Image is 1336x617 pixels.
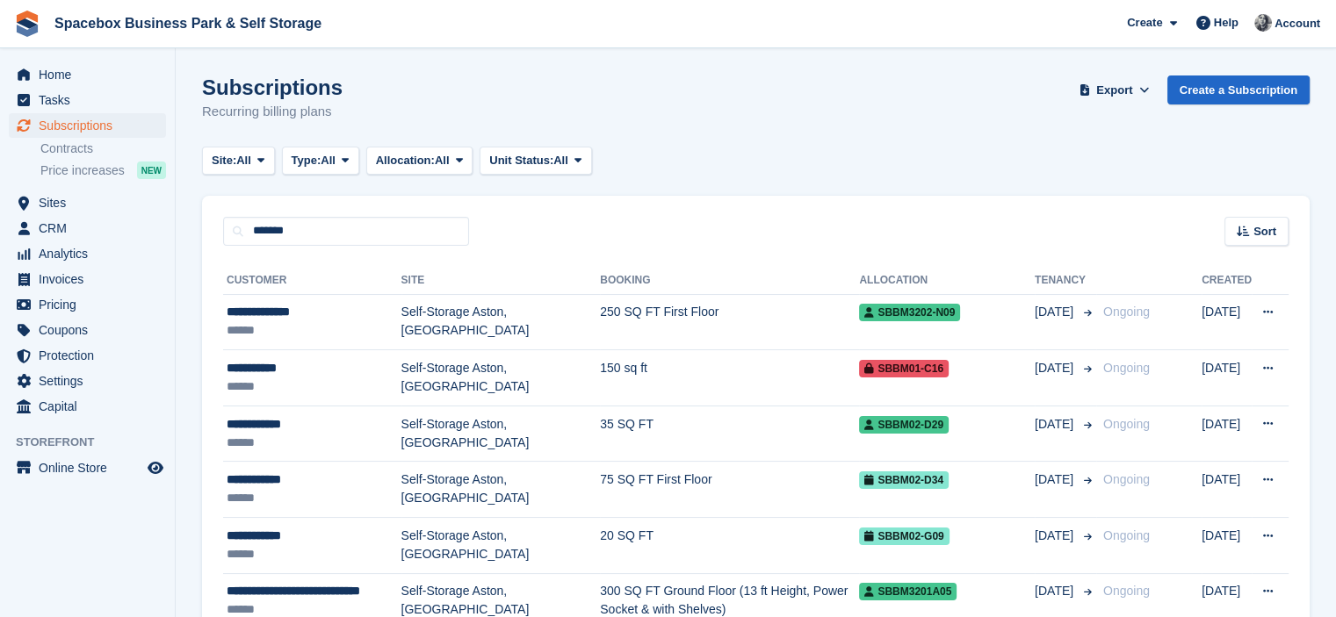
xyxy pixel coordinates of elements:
a: menu [9,456,166,480]
span: Tasks [39,88,144,112]
a: Contracts [40,140,166,157]
a: Price increases NEW [40,161,166,180]
span: [DATE] [1035,359,1077,377]
span: Pricing [39,292,144,317]
span: Site: [212,152,236,169]
th: Booking [600,267,859,295]
span: Account [1275,15,1320,32]
span: [DATE] [1035,470,1077,489]
span: Capital [39,394,144,419]
span: [DATE] [1035,415,1077,434]
th: Created [1202,267,1252,295]
p: Recurring billing plans [202,102,343,122]
span: Export [1096,82,1132,99]
h1: Subscriptions [202,75,343,99]
span: Unit Status: [489,152,553,169]
span: Help [1214,14,1239,32]
span: Create [1127,14,1162,32]
a: menu [9,343,166,368]
a: menu [9,241,166,266]
td: [DATE] [1202,405,1252,462]
span: All [553,152,568,169]
div: NEW [137,161,166,179]
button: Unit Status: All [480,147,591,176]
button: Export [1076,75,1153,104]
span: All [435,152,450,169]
a: menu [9,216,166,240]
button: Allocation: All [366,147,473,176]
span: [DATE] [1035,527,1077,545]
button: Type: All [282,147,359,176]
span: Ongoing [1103,417,1150,431]
span: SBBM02-G09 [859,527,949,545]
img: stora-icon-8386f47178a22dfd0bd8f6a31ec36ba5ce8667c1dd55bd0f319d3a0aa187defe.svg [14,11,40,37]
td: Self-Storage Aston, [GEOGRAPHIC_DATA] [401,294,601,350]
span: Storefront [16,434,175,451]
td: 75 SQ FT First Floor [600,462,859,518]
td: 250 SQ FT First Floor [600,294,859,350]
td: [DATE] [1202,518,1252,574]
td: 150 sq ft [600,350,859,406]
span: SBBM02-D29 [859,416,949,434]
span: SBBM3202-N09 [859,304,960,321]
span: [DATE] [1035,303,1077,321]
td: Self-Storage Aston, [GEOGRAPHIC_DATA] [401,462,601,518]
span: Protection [39,343,144,368]
a: menu [9,292,166,317]
span: Ongoing [1103,472,1150,486]
a: Create a Subscription [1167,75,1310,104]
th: Allocation [859,267,1035,295]
td: 35 SQ FT [600,405,859,462]
span: Coupons [39,318,144,342]
th: Tenancy [1035,267,1096,295]
td: Self-Storage Aston, [GEOGRAPHIC_DATA] [401,518,601,574]
span: Analytics [39,241,144,266]
a: menu [9,88,166,112]
span: Ongoing [1103,528,1150,542]
th: Customer [223,267,401,295]
a: menu [9,394,166,419]
td: [DATE] [1202,462,1252,518]
a: menu [9,62,166,87]
img: SUDIPTA VIRMANI [1254,14,1272,32]
td: Self-Storage Aston, [GEOGRAPHIC_DATA] [401,405,601,462]
span: Online Store [39,456,144,480]
span: All [321,152,336,169]
span: Settings [39,369,144,393]
span: Price increases [40,162,125,179]
span: Subscriptions [39,113,144,138]
span: Allocation: [376,152,435,169]
a: menu [9,190,166,215]
a: Preview store [145,457,166,478]
td: Self-Storage Aston, [GEOGRAPHIC_DATA] [401,350,601,406]
span: Type: [292,152,321,169]
td: 20 SQ FT [600,518,859,574]
a: menu [9,369,166,393]
a: Spacebox Business Park & Self Storage [47,9,329,38]
span: Sites [39,190,144,215]
td: [DATE] [1202,294,1252,350]
span: Sort [1253,223,1276,240]
span: Invoices [39,267,144,291]
span: SBBM01-C16 [859,360,949,377]
span: Ongoing [1103,305,1150,319]
td: [DATE] [1202,350,1252,406]
span: Ongoing [1103,361,1150,375]
span: Home [39,62,144,87]
span: CRM [39,216,144,240]
a: menu [9,267,166,291]
a: menu [9,113,166,138]
span: SBBM02-D34 [859,471,949,489]
a: menu [9,318,166,342]
span: SBBM3201A05 [859,583,957,600]
th: Site [401,267,601,295]
span: Ongoing [1103,584,1150,598]
span: [DATE] [1035,582,1077,600]
span: All [236,152,251,169]
button: Site: All [202,147,275,176]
